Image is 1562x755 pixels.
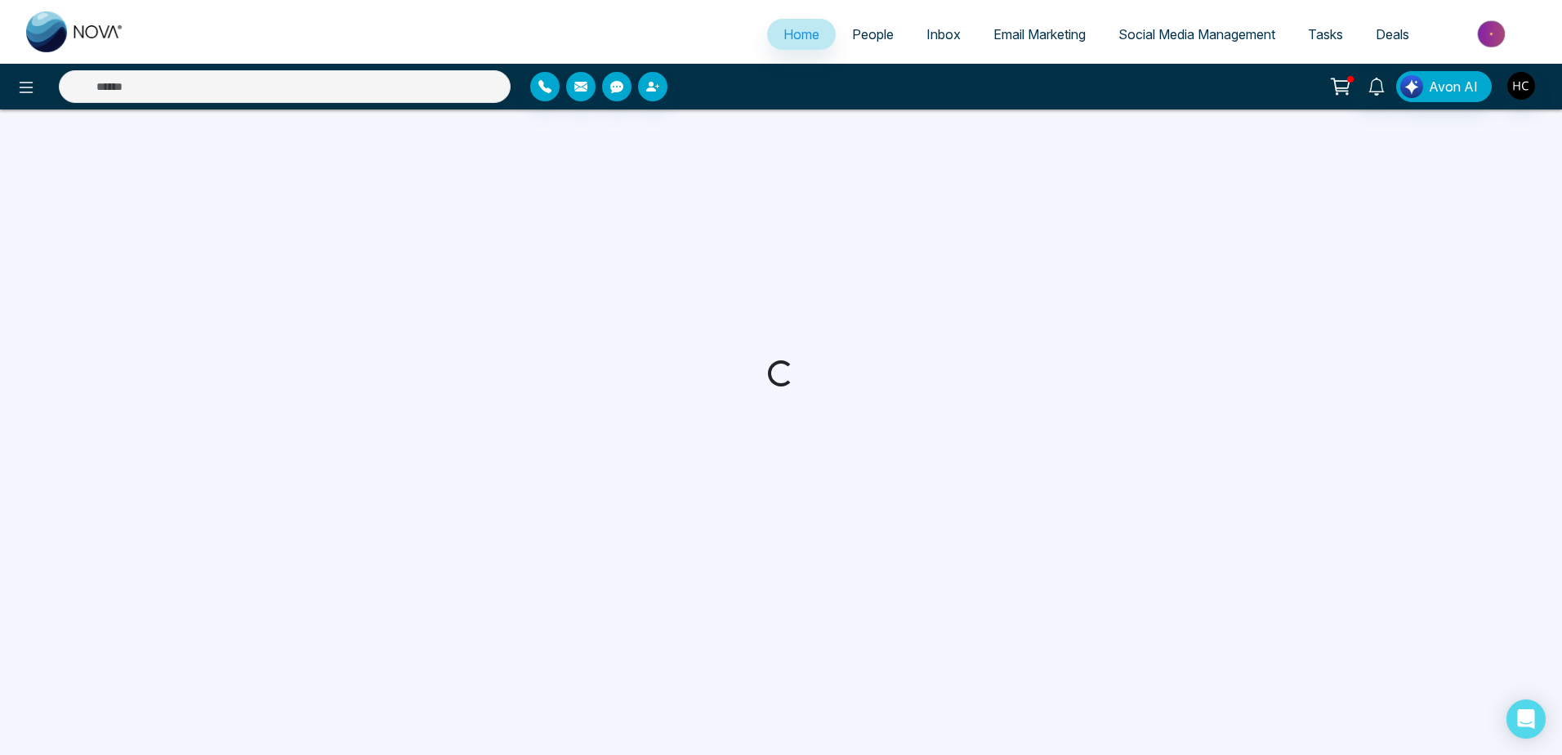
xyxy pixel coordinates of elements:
img: User Avatar [1507,72,1535,100]
a: Inbox [910,19,977,50]
a: People [836,19,910,50]
span: Social Media Management [1118,26,1275,42]
span: Home [783,26,819,42]
img: Lead Flow [1400,75,1423,98]
span: Email Marketing [993,26,1086,42]
a: Email Marketing [977,19,1102,50]
a: Tasks [1292,19,1359,50]
span: Tasks [1308,26,1343,42]
a: Social Media Management [1102,19,1292,50]
img: Nova CRM Logo [26,11,124,52]
span: Inbox [926,26,961,42]
span: Avon AI [1429,77,1478,96]
button: Avon AI [1396,71,1492,102]
a: Home [767,19,836,50]
img: Market-place.gif [1434,16,1552,52]
div: Open Intercom Messenger [1506,699,1546,739]
span: Deals [1376,26,1409,42]
span: People [852,26,894,42]
a: Deals [1359,19,1426,50]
